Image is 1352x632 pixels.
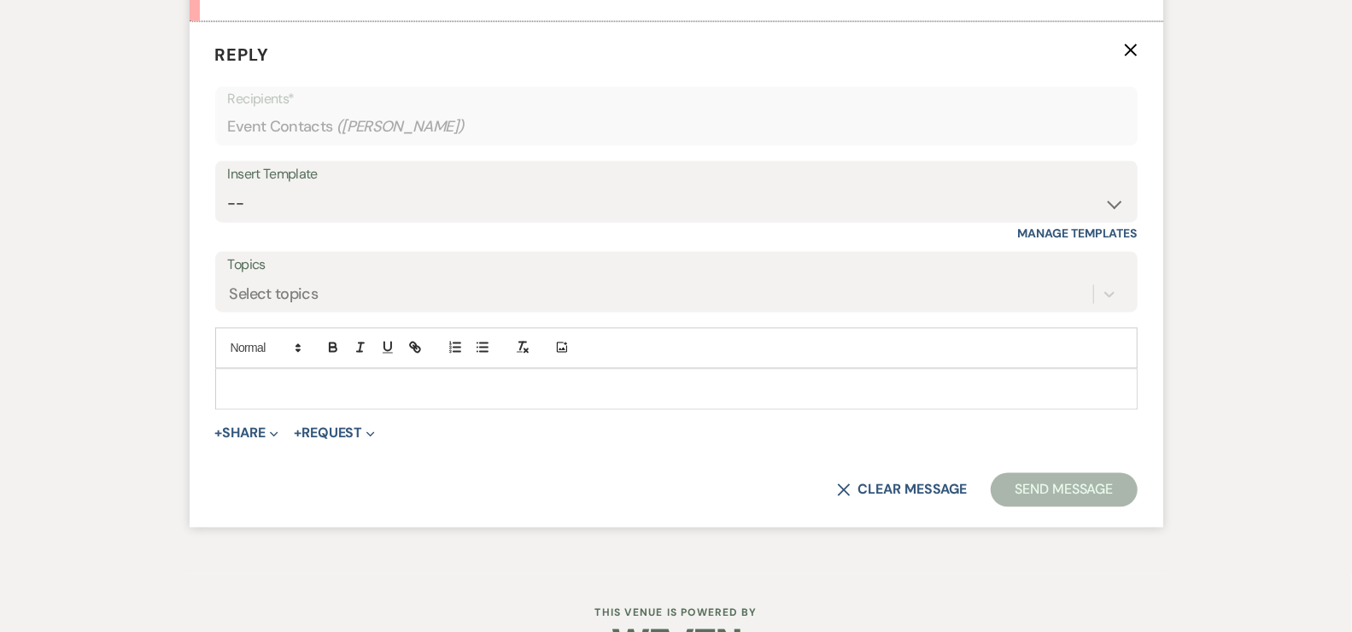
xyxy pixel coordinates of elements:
button: Share [215,426,279,440]
a: Manage Templates [1018,225,1138,241]
button: Clear message [837,483,967,496]
div: Select topics [230,282,319,305]
button: Send Message [991,472,1137,506]
div: Event Contacts [228,110,1125,143]
p: Recipients* [228,88,1125,110]
span: Reply [215,44,270,66]
span: ( [PERSON_NAME] ) [337,115,465,138]
div: Insert Template [228,162,1125,187]
span: + [215,426,223,440]
button: Request [294,426,375,440]
label: Topics [228,253,1125,278]
span: + [294,426,301,440]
